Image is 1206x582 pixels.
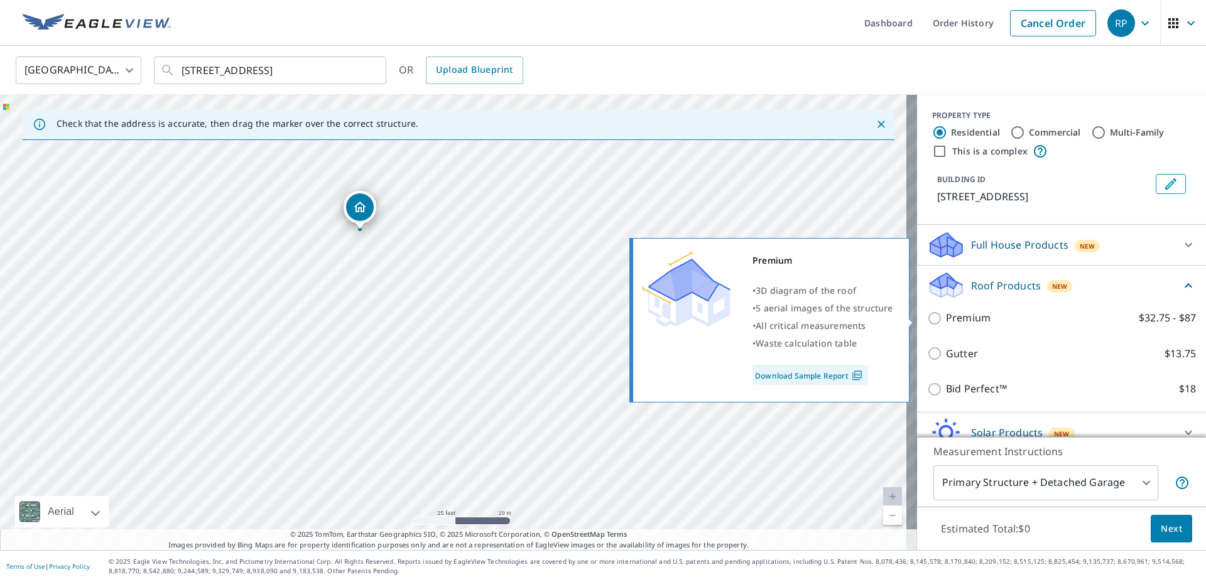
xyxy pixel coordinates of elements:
a: Cancel Order [1010,10,1096,36]
span: New [1054,429,1070,439]
p: [STREET_ADDRESS] [937,189,1151,204]
span: Upload Blueprint [436,62,513,78]
img: EV Logo [23,14,171,33]
a: Current Level 20, Zoom In Disabled [883,487,902,506]
span: 3D diagram of the roof [756,284,856,296]
label: This is a complex [952,145,1028,158]
div: • [752,282,893,299]
div: Primary Structure + Detached Garage [933,465,1158,500]
a: Upload Blueprint [426,57,523,84]
div: • [752,317,893,335]
button: Close [873,116,889,132]
span: All critical measurements [756,320,866,331]
span: 5 aerial images of the structure [756,302,893,314]
label: Commercial [1029,126,1081,139]
p: Measurement Instructions [933,444,1190,459]
div: Full House ProductsNew [927,230,1196,260]
span: New [1052,281,1068,291]
div: RP [1107,9,1135,37]
img: Premium [643,252,731,327]
div: Premium [752,252,893,269]
p: Full House Products [971,237,1068,252]
p: Roof Products [971,278,1041,293]
div: Aerial [15,496,109,527]
div: Dropped pin, building 1, Residential property, 1701 Ulster St Denver, CO 80220 [344,191,376,230]
span: Waste calculation table [756,337,857,349]
span: © 2025 TomTom, Earthstar Geographics SIO, © 2025 Microsoft Corporation, © [290,529,627,540]
p: $18 [1179,381,1196,397]
p: Check that the address is accurate, then drag the marker over the correct structure. [57,118,418,129]
p: Premium [946,310,991,326]
p: BUILDING ID [937,174,986,185]
button: Next [1151,515,1192,543]
p: © 2025 Eagle View Technologies, Inc. and Pictometry International Corp. All Rights Reserved. Repo... [109,557,1200,576]
p: | [6,563,90,570]
a: Terms [607,529,627,539]
p: Solar Products [971,425,1043,440]
input: Search by address or latitude-longitude [182,53,361,88]
div: OR [399,57,523,84]
p: $13.75 [1165,346,1196,362]
div: PROPERTY TYPE [932,110,1191,121]
div: • [752,335,893,352]
p: Bid Perfect™ [946,381,1007,397]
div: [GEOGRAPHIC_DATA] [16,53,141,88]
p: Estimated Total: $0 [931,515,1040,542]
a: Terms of Use [6,562,45,571]
button: Edit building 1 [1156,174,1186,194]
span: Your report will include the primary structure and a detached garage if one exists. [1175,475,1190,490]
a: Privacy Policy [49,562,90,571]
span: New [1080,241,1095,251]
label: Multi-Family [1110,126,1165,139]
label: Residential [951,126,1000,139]
p: Gutter [946,346,978,362]
div: Roof ProductsNew [927,271,1196,300]
a: Current Level 20, Zoom Out [883,506,902,525]
a: Download Sample Report [752,365,868,385]
a: OpenStreetMap [551,529,604,539]
img: Pdf Icon [849,370,866,381]
div: Solar ProductsNew [927,418,1196,448]
span: Next [1161,521,1182,537]
p: $32.75 - $87 [1139,310,1196,326]
div: • [752,299,893,317]
div: Aerial [44,496,78,527]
